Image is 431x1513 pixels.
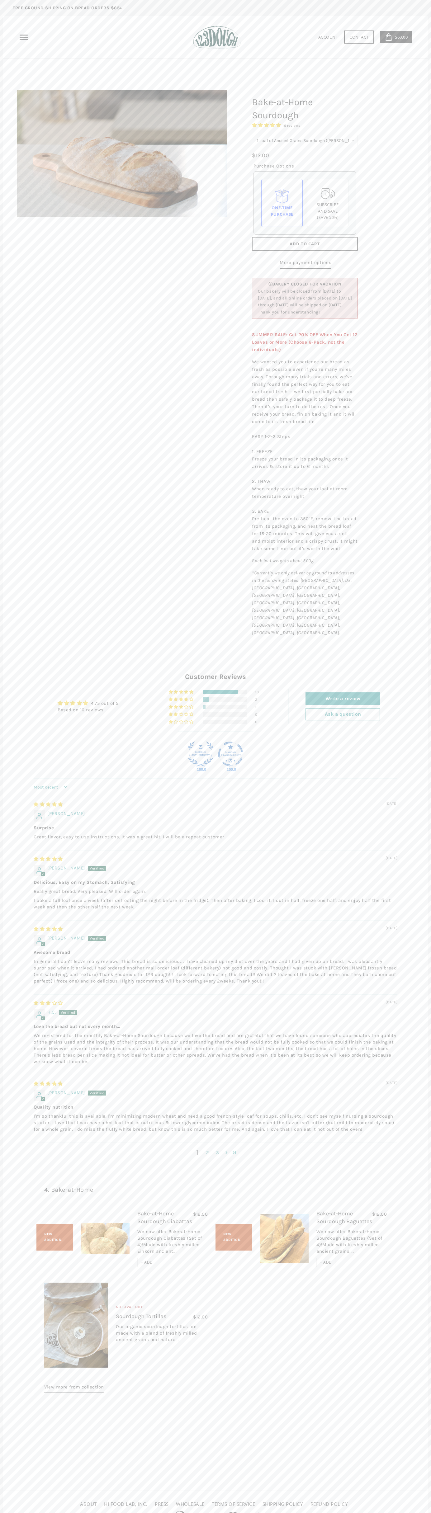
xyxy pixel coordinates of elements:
[44,1283,108,1368] img: Sourdough Tortillas
[282,124,300,128] span: 16 reviews
[80,1501,97,1507] a: About
[34,1023,397,1030] b: Love the bread but not every month...
[386,855,397,861] span: [DATE]
[393,34,408,40] span: $60.00
[36,1224,73,1250] div: New Addition!
[252,332,358,352] strong: SUMMER SALE: Get 20% OFF When You Get 12 Loaves or More (Choose 6-Pack, not the individuals)
[116,1323,208,1346] div: Our organic sourdough tortillas are made with a blend of freshly milled ancient grains and natura...
[386,926,397,931] span: [DATE]
[169,690,195,694] div: 81% (13) reviews with 5 star rating
[320,1260,332,1265] span: + ADD
[47,865,85,871] span: [PERSON_NAME]
[34,1081,63,1086] span: 5 star review
[34,834,397,840] p: Great flavor, easy to use instructions. It was a great hit. I will be a repeat customer
[176,1501,205,1507] a: Wholesale
[317,202,339,214] span: Subscribe and save
[116,1304,208,1313] div: Not Available
[44,1383,104,1393] a: View more from collection
[188,742,213,766] a: Judge.me Diamond Authentic Shop medal100.0
[318,34,338,40] a: Account
[386,1080,397,1086] span: [DATE]
[310,1501,348,1507] a: Refund policy
[280,259,331,269] a: More payment options
[141,1260,153,1265] span: + ADD
[34,1104,397,1110] b: Quality nutrition
[44,1186,93,1193] a: 4. Bake-at-Home
[247,92,362,125] h1: Bake-at-Home Sourdough
[137,1258,156,1267] div: + ADD
[196,767,206,772] div: 100.0
[193,26,241,49] img: 123Dough Bakery
[230,1149,239,1156] a: Page 4
[258,288,352,316] div: Our bakery will be closed from [DATE] to [DATE], and all online orders placed on [DATE] through [...
[188,742,213,766] div: Diamond Authentic Shop. 100% of published reviews are verified reviews
[252,151,269,160] div: $12.00
[34,897,397,910] p: I bake a full loaf once a week (after defrosting the night before in the fridge). Then after baki...
[263,1501,303,1507] a: Shipping Policy
[34,888,397,895] p: Really great bread. Very pleased. Will order again.
[34,879,397,886] b: Delicious, Easy on my Stomach, Satisfying
[223,1149,231,1156] a: Page 2
[218,742,243,766] a: Judge.me Diamond Transparent Shop medal100.0
[316,1210,372,1225] a: Bake-at-Home Sourdough Baguettes
[34,856,63,862] span: 5 star review
[272,281,341,287] b: BAKERY CLOSED FOR VACATION
[212,1501,255,1507] a: Terms of service
[252,122,282,128] span: 4.75 stars
[260,1214,309,1263] img: Bake-at-Home Sourdough Baguettes
[372,1211,387,1217] span: $12.00
[218,742,243,766] div: Diamond Transparent Shop. Published 100% of verified reviews received in total
[386,1000,397,1005] span: [DATE]
[47,935,85,941] span: [PERSON_NAME]
[19,32,29,42] nav: Primary
[34,1000,63,1006] span: 3 star review
[116,1313,166,1320] a: Sourdough Tortillas
[316,1228,387,1258] div: We now offer Bake-at-Home Sourdough Baguettes (Set of 4)!Made with freshly milled ancient grains,...
[17,90,227,217] a: Bake-at-Home Sourdough
[34,958,397,984] p: In general I don’t leave many reviews. This bread is so delicious…I have cleaned up my diet over ...
[193,1211,208,1217] span: $12.00
[169,697,195,702] div: 13% (2) reviews with 4 star rating
[215,1224,252,1250] div: New Addition!
[317,215,339,220] span: (Save 50%)
[255,690,263,694] div: 13
[386,801,397,806] span: [DATE]
[290,241,320,247] span: Add to Cart
[188,742,213,766] img: Judge.me Diamond Authentic Shop medal
[213,1149,223,1156] a: Page 3
[47,1090,85,1096] span: [PERSON_NAME]
[193,1314,208,1320] span: $12.00
[137,1228,208,1258] div: We now offer Bake-at-Home Sourdough Ciabattas (Set of 4)!Made with freshly milled Einkorn ancient...
[34,802,63,807] span: 5 star review
[252,237,358,251] button: Add to Cart
[34,825,397,831] b: Surprise
[380,31,413,43] a: $60.00
[344,31,374,44] a: Contact
[34,1113,397,1133] p: I'm so thankful this is available. I'm minimizing modern wheat and need a good french-style loaf ...
[316,1258,335,1267] div: + ADD
[34,781,69,794] select: Sort dropdown
[255,705,263,709] div: 1
[253,162,294,170] legend: Purchase Options
[34,926,63,932] span: 5 star review
[255,697,263,702] div: 2
[81,1223,130,1254] img: Bake-at-Home Sourdough Ciabattas
[267,205,297,218] div: One-time Purchase
[218,742,243,766] img: Judge.me Diamond Transparent Shop medal
[34,949,397,956] b: Awesome bread
[58,700,119,707] div: Average rating is 4.75 stars
[305,692,380,705] a: Write a review
[225,767,235,772] div: 100.0
[203,1149,213,1156] a: Page 2
[78,1499,353,1510] ul: Secondary
[268,282,272,286] img: info.png
[155,1501,169,1507] a: Press
[252,570,354,635] em: *Currently we only deliver by ground to addresses in the following states: [GEOGRAPHIC_DATA], DE,...
[47,1009,56,1015] span: H.C.
[3,3,132,16] a: FREE GROUND SHIPPING ON BREAD ORDERS $65+
[137,1210,192,1225] a: Bake-at-Home Sourdough Ciabattas
[34,1032,397,1065] p: We registered for the monthly Bake-at-Home Sourdough because we love the bread and are grateful t...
